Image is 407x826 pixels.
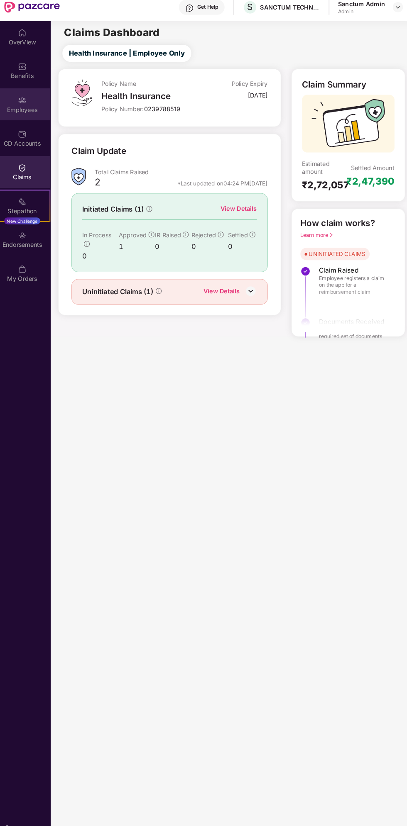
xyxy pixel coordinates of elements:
[334,14,380,21] div: Admin
[334,6,380,14] div: Sanctum Admin
[10,8,64,19] img: New Pazcare Logo
[258,10,316,17] div: SANCTUM TECHNOLOGIES P LTD
[191,231,216,238] span: Rejected
[10,217,45,224] div: New Challenge
[220,204,255,213] div: View Details
[197,10,218,17] div: Get Help
[231,83,266,91] div: Policy Expiry
[23,165,32,173] img: svg+xml;base64,PHN2ZyBpZD0iQ2xhaW0iIHhtbG5zPSJodHRwOi8vd3d3LnczLm9yZy8yMDAwL3N2ZyIgd2lkdGg9IjIwIi...
[104,95,211,105] div: Health Insurance
[75,83,96,110] img: svg+xml;base64,PHN2ZyB4bWxucz0iaHR0cDovL3d3dy53My5vcmcvMjAwMC9zdmciIHdpZHRoPSI0OS4zMiIgaGVpZ2h0PS...
[23,34,32,42] img: svg+xml;base64,PHN2ZyBpZD0iSG9tZSIgeG1sbnM9Imh0dHA6Ly93d3cudzMub3JnLzIwMDAvc3ZnIiB3aWR0aD0iMjAiIG...
[342,176,389,188] div: ₹2,47,390
[308,102,380,154] img: svg+xml;base64,PHN2ZyB3aWR0aD0iMTcyIiBoZWlnaHQ9IjExMyIgdmlld0JveD0iMCAwIDE3MiAxMTMiIGZpbGw9Im5vbm...
[75,146,128,159] div: Claim Update
[297,217,370,229] div: How claim works?
[299,161,344,177] div: Estimated amount
[104,83,211,91] div: Policy Name
[19,807,46,815] div: Settings
[23,132,32,141] img: svg+xml;base64,PHN2ZyBpZD0iQ0RfQWNjb3VudHMiIGRhdGEtbmFtZT0iQ0QgQWNjb3VudHMiIHhtbG5zPSJodHRwOi8vd3...
[23,67,32,75] img: svg+xml;base64,PHN2ZyBpZD0iQmVuZWZpdHMiIHhtbG5zPSJodHRwOi8vd3d3LnczLm9yZy8yMDAwL3N2ZyIgd2lkdGg9Ij...
[297,231,330,237] span: Learn more
[68,33,161,43] h2: Claims Dashboard
[104,108,211,116] div: Policy Number:
[66,50,191,66] button: Health Insurance | Employee Only
[148,206,154,212] span: info-circle
[248,231,254,237] span: info-circle
[191,241,227,251] div: 0
[98,177,103,191] div: 2
[157,286,163,292] span: info-circle
[23,100,32,108] img: svg+xml;base64,PHN2ZyBpZD0iRW1wbG95ZWVzIiB4bWxucz0iaHR0cDovL3d3dy53My5vcmcvMjAwMC9zdmciIHdpZHRoPS...
[1,207,54,215] div: Stepathon
[299,180,344,192] div: ₹2,72,057
[325,232,330,237] span: right
[23,263,32,272] img: svg+xml;base64,PHN2ZyBpZD0iTXlfT3JkZXJzIiBkYXRhLW5hbWU9Ik15IE9yZGVycyIgeG1sbnM9Imh0dHA6Ly93d3cudz...
[227,231,246,238] span: Settled
[150,231,156,237] span: info-circle
[75,169,89,186] img: ClaimsSummaryIcon
[297,265,307,275] img: svg+xml;base64,PHN2ZyBpZD0iU3RlcC1Eb25lLTMyeDMyIiB4bWxucz0iaHR0cDovL3d3dy53My5vcmcvMjAwMC9zdmciIH...
[306,249,360,257] div: UNINITIATED CLAIMS
[178,180,266,188] div: *Last updated on 04:24 PM[DATE]
[87,240,93,246] span: info-circle
[247,95,266,102] div: [DATE]
[346,165,389,173] div: Settled Amount
[23,231,32,239] img: svg+xml;base64,PHN2ZyBpZD0iRW5kb3JzZW1lbnRzIiB4bWxucz0iaHR0cDovL3d3dy53My5vcmcvMjAwMC9zdmciIHdpZH...
[246,8,251,18] span: S
[217,231,223,237] span: info-circle
[156,241,191,251] div: 0
[389,10,395,17] img: svg+xml;base64,PHN2ZyBpZD0iRHJvcGRvd24tMzJ4MzIiIHhtbG5zPSJodHRwOi8vd3d3LnczLm9yZy8yMDAwL3N2ZyIgd2...
[86,204,145,214] span: Initiated Claims (1)
[243,283,255,295] img: DownIcon
[121,231,148,238] span: Approved
[9,807,17,815] img: svg+xml;base64,PHN2ZyBpZD0iU2V0dGluZy0yMHgyMCIgeG1sbnM9Imh0dHA6Ly93d3cudzMub3JnLzIwMDAvc3ZnIiB3aW...
[299,83,362,93] div: Claim Summary
[227,241,255,251] div: 0
[98,169,265,177] div: Total Claims Raised
[156,231,181,238] span: IR Raised
[145,108,181,115] span: 0239788519
[86,231,114,238] span: In Process
[316,265,382,273] span: Claim Raised
[23,198,32,206] img: svg+xml;base64,PHN2ZyB4bWxucz0iaHR0cDovL3d3dy53My5vcmcvMjAwMC9zdmciIHdpZHRoPSIyMSIgaGVpZ2h0PSIyMC...
[186,10,194,18] img: svg+xml;base64,PHN2ZyBpZD0iSGVscC0zMngzMiIgeG1sbnM9Imh0dHA6Ly93d3cudzMub3JnLzIwMDAvc3ZnIiB3aWR0aD...
[73,53,185,63] span: Health Insurance | Employee Only
[203,284,239,295] div: View Details
[86,284,154,295] span: Uninitiated Claims (1)
[86,250,121,260] div: 0
[121,241,156,251] div: 1
[183,231,189,237] span: info-circle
